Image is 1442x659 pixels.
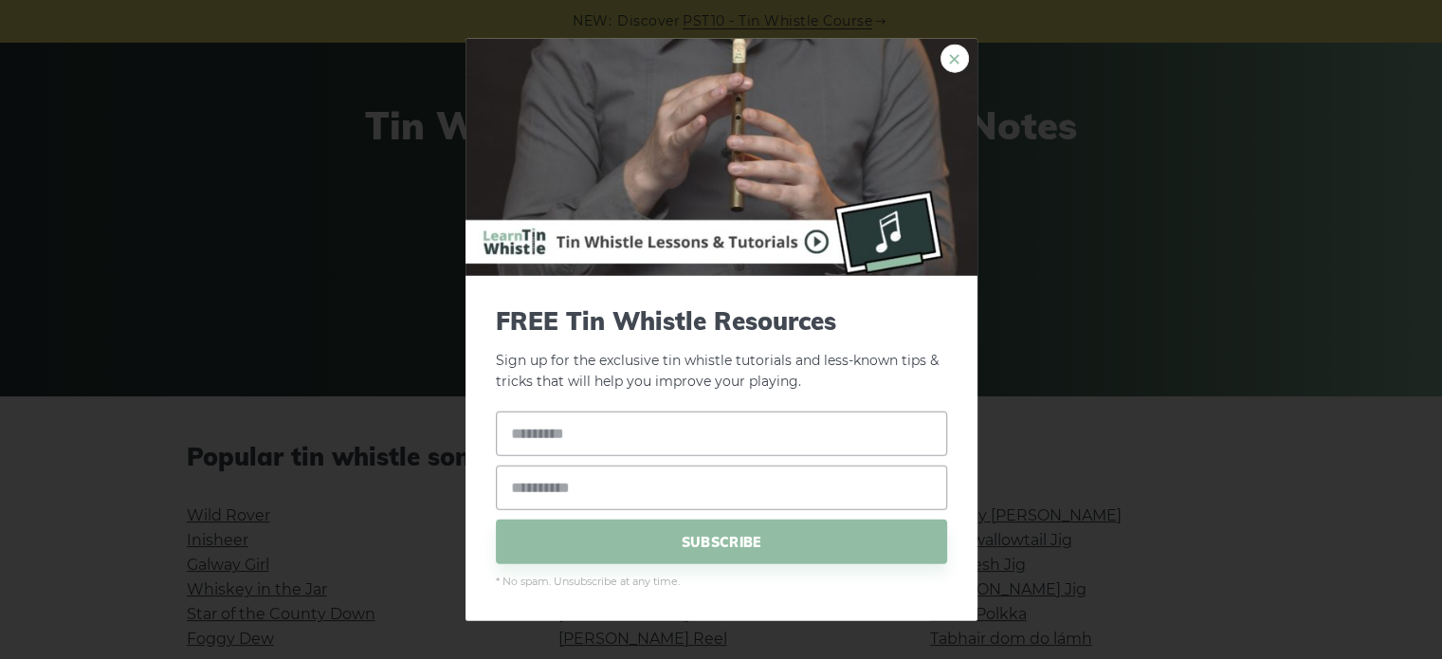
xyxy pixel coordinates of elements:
[496,305,947,335] span: FREE Tin Whistle Resources
[465,38,977,275] img: Tin Whistle Buying Guide Preview
[496,574,947,591] span: * No spam. Unsubscribe at any time.
[496,305,947,393] p: Sign up for the exclusive tin whistle tutorials and less-known tips & tricks that will help you i...
[496,520,947,564] span: SUBSCRIBE
[940,44,969,72] a: ×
